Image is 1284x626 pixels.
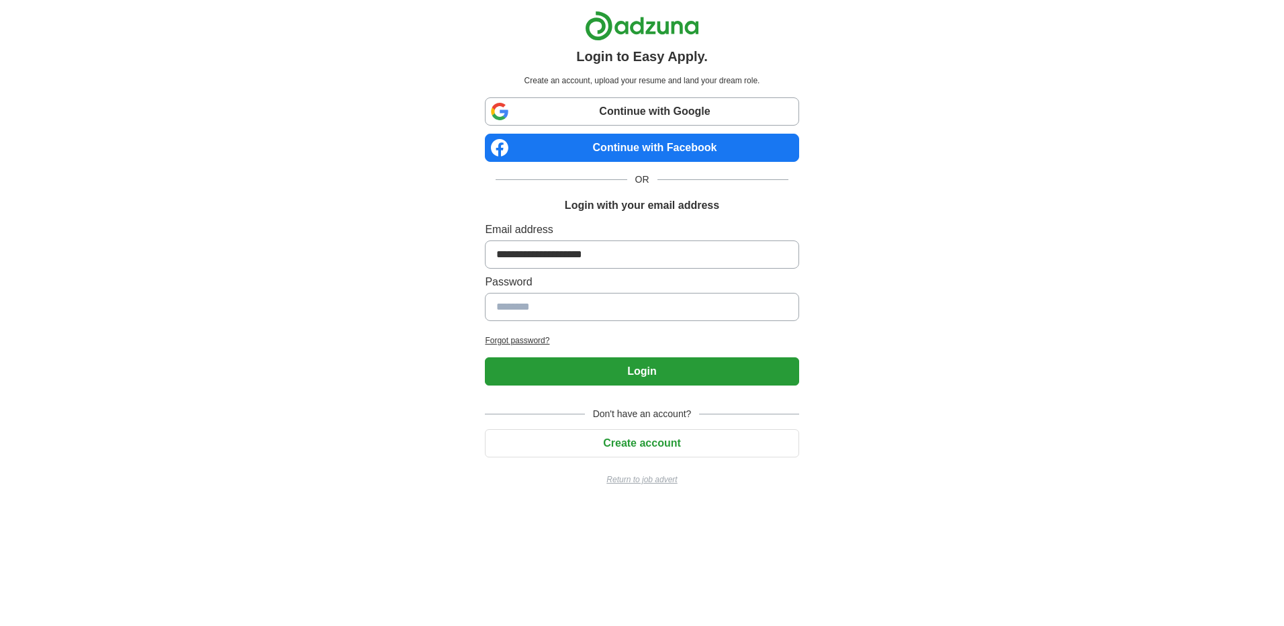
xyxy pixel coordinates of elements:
a: Create account [485,437,798,449]
label: Password [485,274,798,290]
label: Email address [485,222,798,238]
span: Don't have an account? [585,407,700,421]
img: Adzuna logo [585,11,699,41]
button: Login [485,357,798,386]
a: Continue with Google [485,97,798,126]
h1: Login with your email address [565,197,719,214]
a: Return to job advert [485,474,798,486]
h1: Login to Easy Apply. [576,46,708,66]
button: Create account [485,429,798,457]
p: Create an account, upload your resume and land your dream role. [488,75,796,87]
span: OR [627,173,657,187]
a: Forgot password? [485,334,798,347]
a: Continue with Facebook [485,134,798,162]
